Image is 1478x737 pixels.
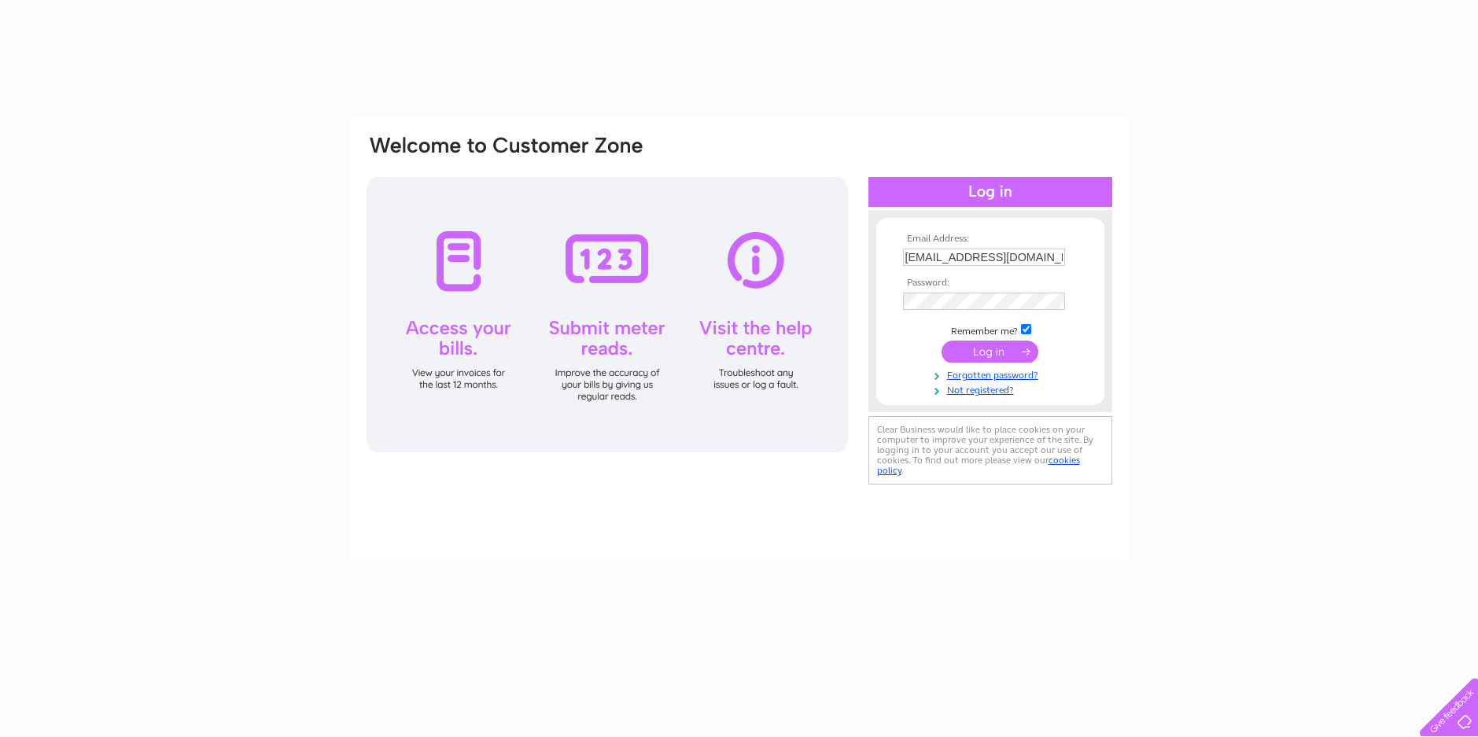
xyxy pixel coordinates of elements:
td: Remember me? [899,322,1082,337]
th: Password: [899,278,1082,289]
a: cookies policy [877,455,1080,476]
a: Forgotten password? [903,367,1082,381]
div: Clear Business would like to place cookies on your computer to improve your experience of the sit... [868,416,1112,485]
a: Not registered? [903,381,1082,396]
th: Email Address: [899,234,1082,245]
input: Submit [942,341,1038,363]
